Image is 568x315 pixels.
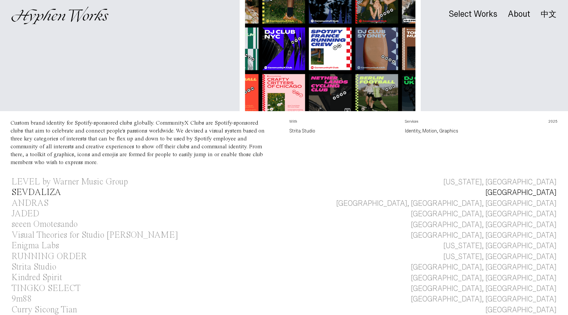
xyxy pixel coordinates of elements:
[12,263,56,272] div: Strita Studio
[289,119,394,127] p: With
[411,262,556,273] div: [GEOGRAPHIC_DATA], [GEOGRAPHIC_DATA]
[12,284,81,293] div: TINGKO SELECT
[12,178,128,186] div: LEVEL by Warner Music Group
[12,220,78,229] div: seeen Omotesando
[12,7,108,24] img: Hyphen Works
[411,209,556,219] div: [GEOGRAPHIC_DATA], [GEOGRAPHIC_DATA]
[411,294,556,304] div: [GEOGRAPHIC_DATA], [GEOGRAPHIC_DATA]
[12,209,39,218] div: JADED
[443,241,556,251] div: [US_STATE], [GEOGRAPHIC_DATA]
[443,252,556,262] div: [US_STATE], [GEOGRAPHIC_DATA]
[485,187,556,198] div: [GEOGRAPHIC_DATA]
[12,188,61,197] div: SEVDALIZA
[508,11,530,18] a: About
[411,273,556,283] div: [GEOGRAPHIC_DATA], [GEOGRAPHIC_DATA]
[411,220,556,230] div: [GEOGRAPHIC_DATA], [GEOGRAPHIC_DATA]
[12,241,59,250] div: Enigma Labs
[449,10,497,19] div: Select Works
[508,10,530,19] div: About
[405,119,510,127] p: Services
[405,127,510,135] p: Identity, Motion, Graphics
[12,295,32,303] div: 9m88
[12,199,49,208] div: ANDRAS
[443,177,556,187] div: [US_STATE], [GEOGRAPHIC_DATA]
[411,283,556,294] div: [GEOGRAPHIC_DATA], [GEOGRAPHIC_DATA]
[521,119,557,127] p: 2025
[411,230,556,241] div: [GEOGRAPHIC_DATA], [GEOGRAPHIC_DATA]
[12,252,87,261] div: RUNNING ORDER
[11,120,265,165] div: Custom brand identity for Spotify-sponsored clubs globally. CommunityX Clubs are Spotify-sponsore...
[449,11,497,18] a: Select Works
[12,273,62,282] div: Kindred Spirit
[289,127,394,135] p: Strita Studio
[336,198,556,209] div: [GEOGRAPHIC_DATA], [GEOGRAPHIC_DATA], [GEOGRAPHIC_DATA]
[541,11,556,18] a: 中文
[12,305,77,314] div: Curry Sicong Tian
[12,231,178,240] div: Visual Theories for Studio [PERSON_NAME]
